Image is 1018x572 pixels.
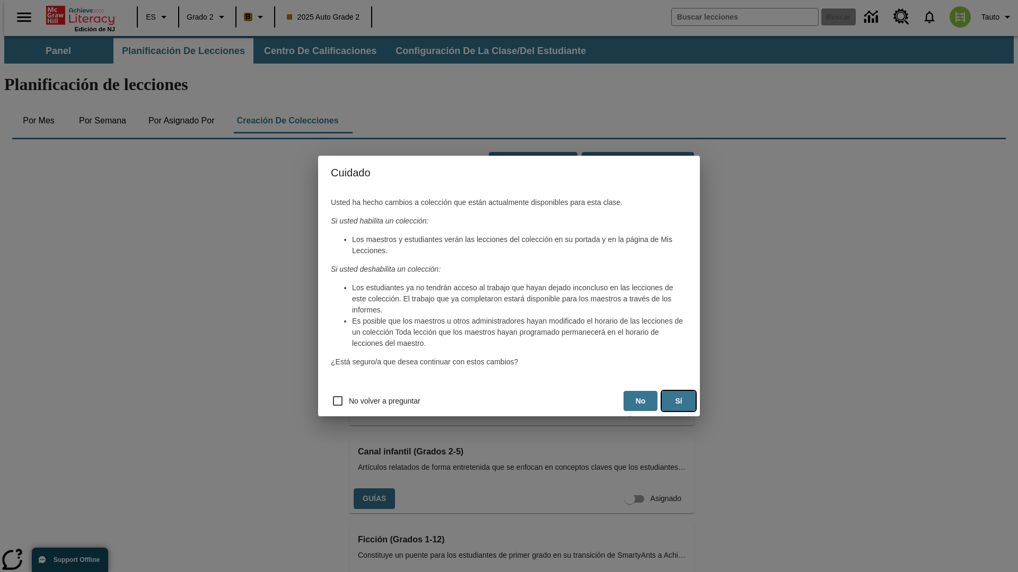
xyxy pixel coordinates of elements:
[352,282,687,316] li: Los estudiantes ya no tendrán acceso al trabajo que hayan dejado inconcluso en las lecciones de e...
[331,217,428,225] em: Si usted habilita un colección:
[624,391,657,412] button: No
[662,391,696,412] button: Sí
[352,234,687,256] li: Los maestros y estudiantes verán las lecciones del colección en su portada y en la página de Mis ...
[331,265,441,273] em: Si usted deshabilita un colección:
[331,356,687,368] p: ¿Está seguro/a que desea continuar con estos cambios?
[352,316,687,349] li: Es posible que los maestros u otros administradores hayan modificado el horario de las lecciones ...
[349,396,420,407] span: No volver a preguntar
[331,197,687,208] p: Usted ha hecho cambios a colección que están actualmente disponibles para esta clase.
[318,156,700,190] h4: Cuidado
